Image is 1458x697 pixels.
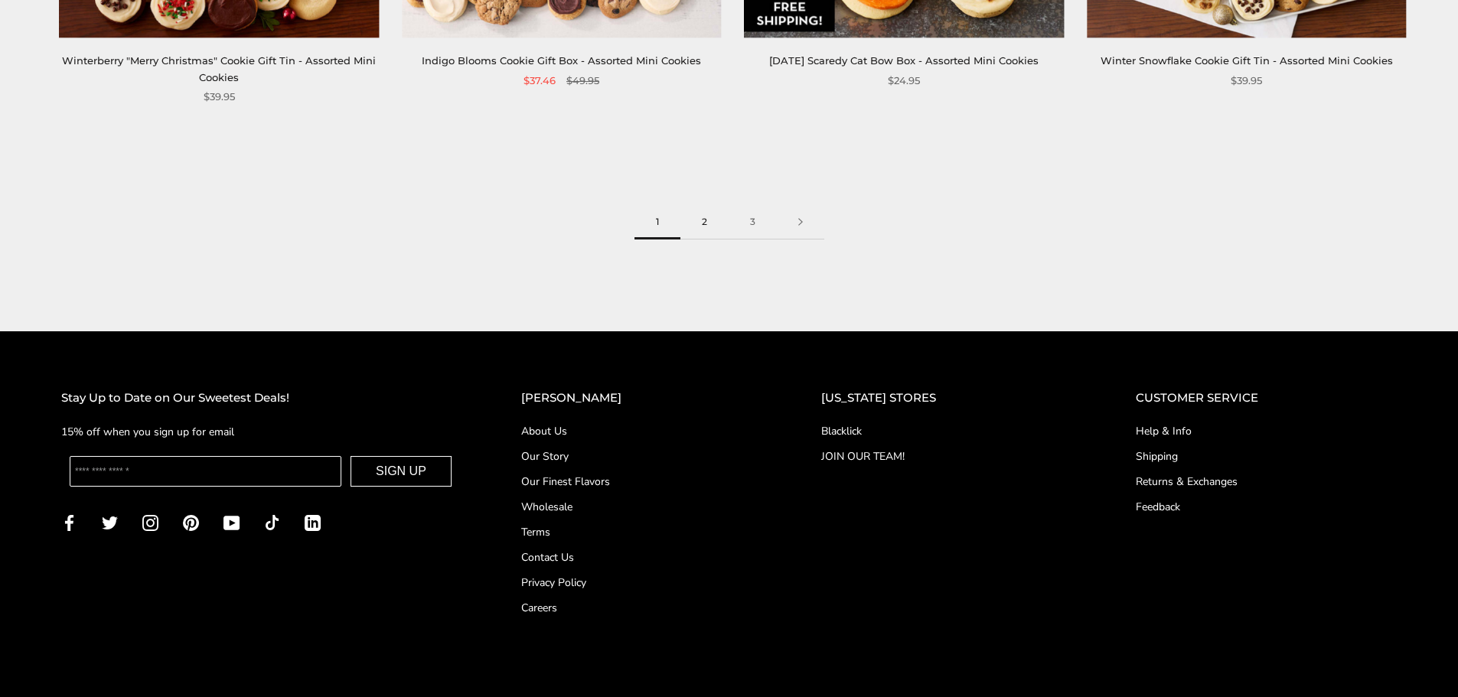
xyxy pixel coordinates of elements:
a: LinkedIn [305,513,321,531]
a: Wholesale [521,499,760,515]
a: YouTube [223,513,240,531]
a: Help & Info [1136,423,1397,439]
a: Careers [521,600,760,616]
h2: [US_STATE] STORES [821,389,1075,408]
a: Contact Us [521,549,760,565]
h2: CUSTOMER SERVICE [1136,389,1397,408]
span: $39.95 [204,89,235,105]
a: Pinterest [183,513,199,531]
span: $24.95 [888,73,920,89]
a: 3 [729,205,777,239]
a: Winterberry "Merry Christmas" Cookie Gift Tin - Assorted Mini Cookies [62,54,376,83]
a: Winter Snowflake Cookie Gift Tin - Assorted Mini Cookies [1101,54,1393,67]
a: Twitter [102,513,118,531]
a: Returns & Exchanges [1136,474,1397,490]
a: Blacklick [821,423,1075,439]
span: $49.95 [566,73,599,89]
a: Feedback [1136,499,1397,515]
a: Next page [777,205,824,239]
a: JOIN OUR TEAM! [821,448,1075,464]
button: SIGN UP [351,456,452,487]
h2: [PERSON_NAME] [521,389,760,408]
a: Our Story [521,448,760,464]
a: Facebook [61,513,77,531]
a: Our Finest Flavors [521,474,760,490]
a: About Us [521,423,760,439]
span: $37.46 [524,73,556,89]
a: TikTok [264,513,280,531]
p: 15% off when you sign up for email [61,423,460,441]
h2: Stay Up to Date on Our Sweetest Deals! [61,389,460,408]
a: Indigo Blooms Cookie Gift Box - Assorted Mini Cookies [422,54,701,67]
a: 2 [680,205,729,239]
a: Privacy Policy [521,575,760,591]
a: Instagram [142,513,158,531]
input: Enter your email [70,456,341,487]
a: Terms [521,524,760,540]
a: [DATE] Scaredy Cat Bow Box - Assorted Mini Cookies [769,54,1039,67]
span: 1 [634,205,680,239]
a: Shipping [1136,448,1397,464]
iframe: Sign Up via Text for Offers [12,639,158,685]
span: $39.95 [1231,73,1262,89]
